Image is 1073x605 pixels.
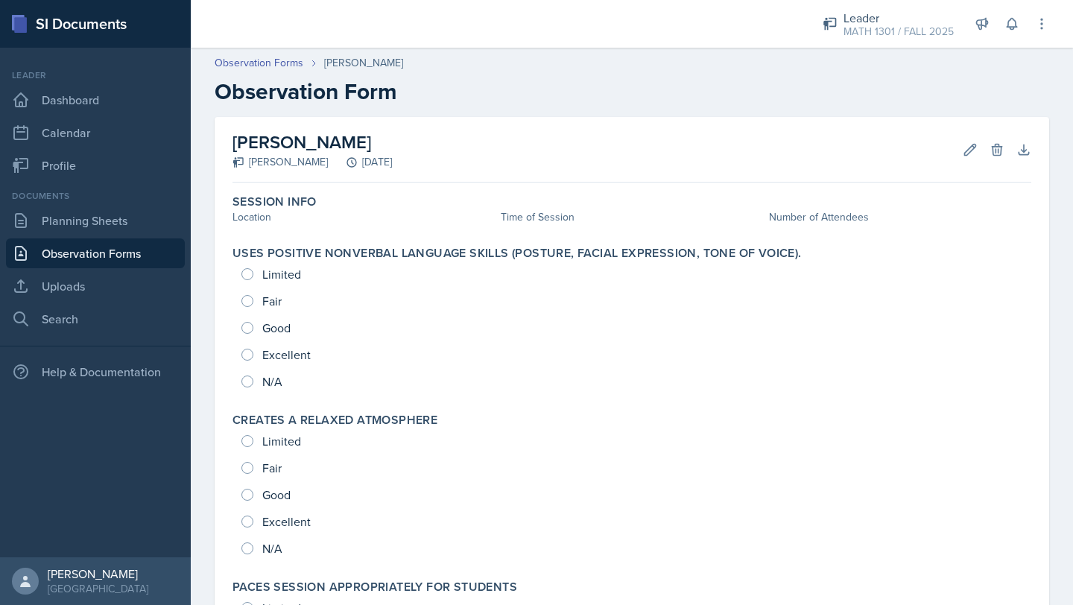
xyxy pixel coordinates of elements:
a: Observation Forms [6,238,185,268]
div: [PERSON_NAME] [48,566,148,581]
div: [PERSON_NAME] [324,55,403,71]
a: Dashboard [6,85,185,115]
h2: [PERSON_NAME] [232,129,392,156]
div: Leader [843,9,954,27]
label: Paces session appropriately for students [232,580,517,595]
a: Observation Forms [215,55,303,71]
div: MATH 1301 / FALL 2025 [843,24,954,39]
label: Uses positive nonverbal language skills (posture, facial expression, tone of voice). [232,246,802,261]
div: [DATE] [328,154,392,170]
div: [PERSON_NAME] [232,154,328,170]
label: Creates a relaxed atmosphere [232,413,437,428]
a: Calendar [6,118,185,148]
div: Number of Attendees [769,209,1031,225]
div: Help & Documentation [6,357,185,387]
a: Uploads [6,271,185,301]
a: Planning Sheets [6,206,185,235]
a: Profile [6,151,185,180]
div: Location [232,209,495,225]
div: Time of Session [501,209,763,225]
h2: Observation Form [215,78,1049,105]
a: Search [6,304,185,334]
div: [GEOGRAPHIC_DATA] [48,581,148,596]
div: Leader [6,69,185,82]
label: Session Info [232,194,317,209]
div: Documents [6,189,185,203]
